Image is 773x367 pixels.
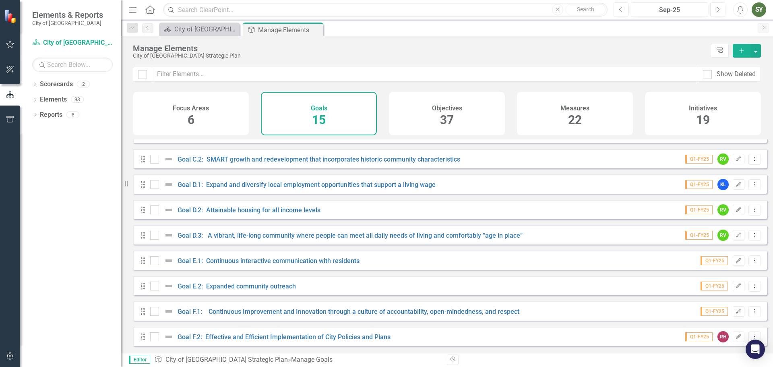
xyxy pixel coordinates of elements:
img: Not Defined [164,307,174,316]
span: Q1-FY25 [701,307,728,316]
span: Editor [129,356,150,364]
button: Sep-25 [631,2,708,17]
a: Elements [40,95,67,104]
div: KL [717,179,729,190]
span: Q1-FY25 [685,155,713,164]
div: 8 [66,111,79,118]
small: City of [GEOGRAPHIC_DATA] [32,20,103,26]
a: City of [GEOGRAPHIC_DATA] Strategic Plan [161,24,238,34]
span: Q1-FY25 [685,180,713,189]
img: Not Defined [164,154,174,164]
div: 93 [71,96,84,103]
div: RH [717,331,729,342]
div: RV [717,153,729,165]
a: Goal D.1: Expand and diversify local employment opportunities that support a living wage [178,181,436,189]
div: City of [GEOGRAPHIC_DATA] Strategic Plan [133,53,707,59]
a: Goal E.2: Expanded community outreach [178,282,296,290]
div: 2 [77,81,90,88]
div: Manage Elements [133,44,707,53]
span: 37 [440,113,454,127]
h4: Goals [311,105,327,112]
span: 19 [696,113,710,127]
span: Q1-FY25 [701,282,728,290]
img: Not Defined [164,180,174,189]
a: Reports [40,110,62,120]
img: Not Defined [164,332,174,342]
span: Q1-FY25 [701,256,728,265]
a: City of [GEOGRAPHIC_DATA] Strategic Plan [165,356,288,363]
div: Manage Elements [258,25,321,35]
a: Goal D.3: A vibrant, life-long community where people can meet all daily needs of living and comf... [178,232,523,239]
img: Not Defined [164,230,174,240]
a: City of [GEOGRAPHIC_DATA] Strategic Plan [32,38,113,48]
span: Q1-FY25 [685,332,713,341]
div: Open Intercom Messenger [746,340,765,359]
span: Q1-FY25 [685,231,713,240]
h4: Initiatives [689,105,717,112]
a: Scorecards [40,80,73,89]
button: SY [752,2,766,17]
h4: Measures [560,105,589,112]
div: » Manage Goals [154,355,441,365]
div: City of [GEOGRAPHIC_DATA] Strategic Plan [174,24,238,34]
a: Goal F.1: Continuous Improvement and Innovation through a culture of accountability, open-mindedn... [178,308,519,315]
a: Goal E.1: Continuous interactive communication with residents [178,257,360,265]
img: Not Defined [164,205,174,215]
div: Sep-25 [634,5,705,15]
h4: Objectives [432,105,462,112]
span: Elements & Reports [32,10,103,20]
img: Not Defined [164,281,174,291]
a: Goal C.2: SMART growth and redevelopment that incorporates historic community characteristics [178,156,460,163]
div: RV [717,204,729,216]
a: Goal F.2: Effective and Efficient Implementation of City Policies and Plans [178,333,391,341]
span: 22 [568,113,582,127]
input: Search ClearPoint... [163,3,608,17]
span: Search [577,6,594,12]
div: RV [717,230,729,241]
span: 15 [312,113,326,127]
input: Filter Elements... [152,67,698,82]
div: Show Deleted [717,70,756,79]
h4: Focus Areas [173,105,209,112]
a: Goal D.2: Attainable housing for all income levels [178,206,320,214]
span: 6 [188,113,194,127]
button: Search [565,4,606,15]
input: Search Below... [32,58,113,72]
img: Not Defined [164,256,174,265]
span: Q1-FY25 [685,205,713,214]
img: ClearPoint Strategy [4,9,18,23]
